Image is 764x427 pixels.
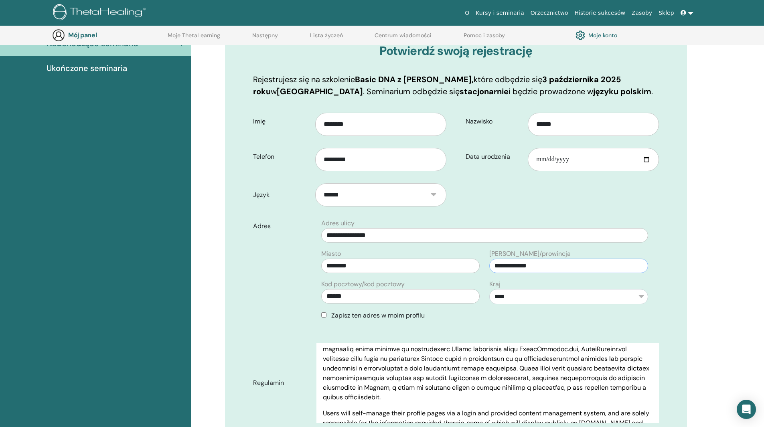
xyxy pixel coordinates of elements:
[527,6,571,20] a: Orzecznictwo
[253,222,271,230] font: Adres
[253,117,265,125] font: Imię
[355,74,474,85] font: Basic DNA z [PERSON_NAME],
[168,32,220,45] a: Moje ThetaLearning
[52,29,65,42] img: generic-user-icon.jpg
[462,6,472,20] a: O
[575,10,625,16] font: Historie sukcesów
[476,10,524,16] font: Kursy i seminaria
[737,400,756,419] div: Otwórz komunikator interkomowy
[571,6,628,20] a: Historie sukcesów
[628,6,655,20] a: Zasoby
[253,378,284,387] font: Regulamin
[363,86,460,97] font: . Seminarium odbędzie się
[321,280,405,288] font: Kod pocztowy/kod pocztowy
[331,311,425,320] font: Zapisz ten adres w moim profilu
[310,32,343,39] font: Lista życzeń
[375,32,432,39] font: Centrum wiadomości
[310,32,343,45] a: Lista życzeń
[466,117,492,125] font: Nazwisko
[68,31,97,39] font: Mój panel
[588,32,617,39] font: Moje konto
[632,10,652,16] font: Zasoby
[466,152,510,161] font: Data urodzenia
[531,10,568,16] font: Orzecznictwo
[271,86,277,97] font: w
[252,32,278,45] a: Następny
[253,74,621,97] font: 3 października 2025 roku
[168,32,220,39] font: Moje ThetaLearning
[321,219,355,227] font: Adres ulicy
[655,6,677,20] a: Sklep
[509,86,593,97] font: i będzie prowadzone w
[464,32,505,39] font: Pomoc i zasoby
[489,249,571,258] font: [PERSON_NAME]/prowincja
[465,10,469,16] font: O
[379,43,532,59] font: Potwierdź swoją rejestrację
[472,6,527,20] a: Kursy i seminaria
[489,280,501,288] font: Kraj
[464,32,505,45] a: Pomoc i zasoby
[651,86,653,97] font: .
[659,10,674,16] font: Sklep
[323,249,651,401] font: Loremi dolorsita co adipiscingel s doeiusmo TempoRincidi.utl etdo magnaa eni adminimveniamqui Nos...
[321,249,341,258] font: Miasto
[576,28,585,42] img: cog.svg
[460,86,509,97] font: stacjonarnie
[277,86,363,97] font: [GEOGRAPHIC_DATA]
[474,74,542,85] font: które odbędzie się
[593,86,651,97] font: języku polskim
[47,38,138,49] font: Nadchodzące seminaria
[253,190,270,199] font: Język
[47,63,127,73] font: Ukończone seminaria
[375,32,432,45] a: Centrum wiadomości
[253,74,355,85] font: Rejestrujesz się na szkolenie
[253,152,274,161] font: Telefon
[252,32,278,39] font: Następny
[53,4,149,22] img: logo.png
[576,28,617,42] a: Moje konto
